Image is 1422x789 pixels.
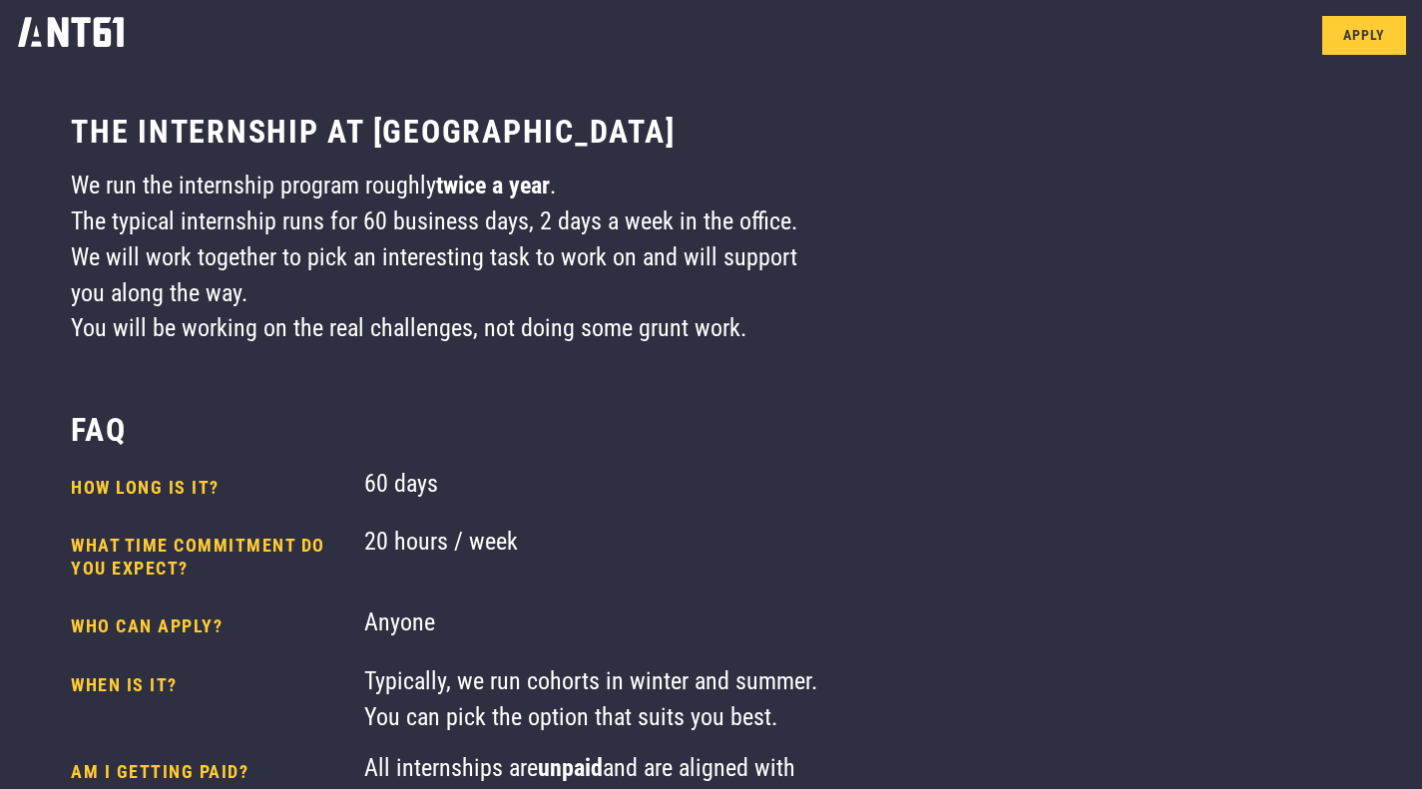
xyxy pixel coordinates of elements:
h4: How long is it? [71,477,347,499]
div: We run the internship program roughly . The typical internship runs for 60 business days, 2 days ... [71,169,825,348]
h4: What time commitment do you expect? [71,535,347,580]
h4: When is it? [71,674,347,726]
strong: unpaid [538,754,603,782]
a: Apply [1322,16,1406,55]
h3: FAQ [71,411,126,451]
h3: The internship at [GEOGRAPHIC_DATA] [71,113,675,153]
h4: Who can apply? [71,615,347,637]
div: 60 days [364,467,825,509]
div: Typically, we run cohorts in winter and summer. You can pick the option that suits you best. [364,664,825,736]
div: Anyone [364,605,825,647]
strong: twice a year [436,172,550,199]
div: 20 hours / week [364,525,825,590]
